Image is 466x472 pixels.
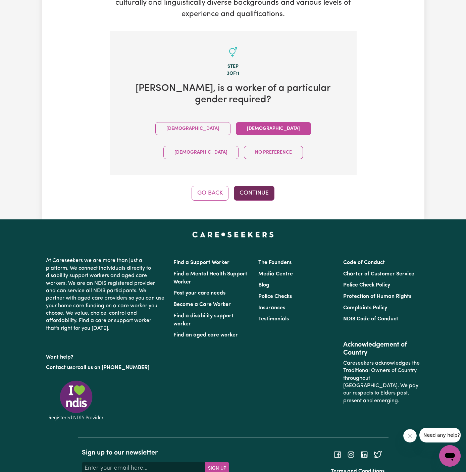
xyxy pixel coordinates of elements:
[46,379,106,421] img: Registered NDIS provider
[46,365,72,370] a: Contact us
[343,260,385,265] a: Code of Conduct
[192,186,228,201] button: Go Back
[234,186,274,201] button: Continue
[343,341,420,357] h2: Acknowledgement of Country
[155,122,230,135] button: [DEMOGRAPHIC_DATA]
[173,313,234,327] a: Find a disability support worker
[403,429,417,442] iframe: Close message
[244,146,303,159] button: No preference
[192,231,274,237] a: Careseekers home page
[173,332,238,338] a: Find an aged care worker
[236,122,311,135] button: [DEMOGRAPHIC_DATA]
[258,305,285,311] a: Insurances
[46,361,165,374] p: or
[343,294,411,299] a: Protection of Human Rights
[419,428,461,442] iframe: Message from company
[173,291,225,296] a: Post your care needs
[333,452,342,457] a: Follow Careseekers on Facebook
[439,445,461,467] iframe: Button to launch messaging window
[343,357,420,407] p: Careseekers acknowledges the Traditional Owners of Country throughout [GEOGRAPHIC_DATA]. We pay o...
[258,271,293,277] a: Media Centre
[258,294,292,299] a: Police Checks
[343,316,398,322] a: NDIS Code of Conduct
[46,351,165,361] p: Want help?
[120,63,346,70] div: Step
[173,302,231,307] a: Become a Care Worker
[77,365,149,370] a: call us on [PHONE_NUMBER]
[343,271,414,277] a: Charter of Customer Service
[347,452,355,457] a: Follow Careseekers on Instagram
[120,83,346,106] h2: [PERSON_NAME] , is a worker of a particular gender required?
[120,70,346,77] div: 3 of 11
[173,260,229,265] a: Find a Support Worker
[258,260,292,265] a: The Founders
[258,282,269,288] a: Blog
[82,449,229,457] h2: Sign up to our newsletter
[173,271,247,285] a: Find a Mental Health Support Worker
[46,254,165,335] p: At Careseekers we are more than just a platform. We connect individuals directly to disability su...
[374,452,382,457] a: Follow Careseekers on Twitter
[343,305,387,311] a: Complaints Policy
[360,452,368,457] a: Follow Careseekers on LinkedIn
[343,282,390,288] a: Police Check Policy
[163,146,239,159] button: [DEMOGRAPHIC_DATA]
[258,316,289,322] a: Testimonials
